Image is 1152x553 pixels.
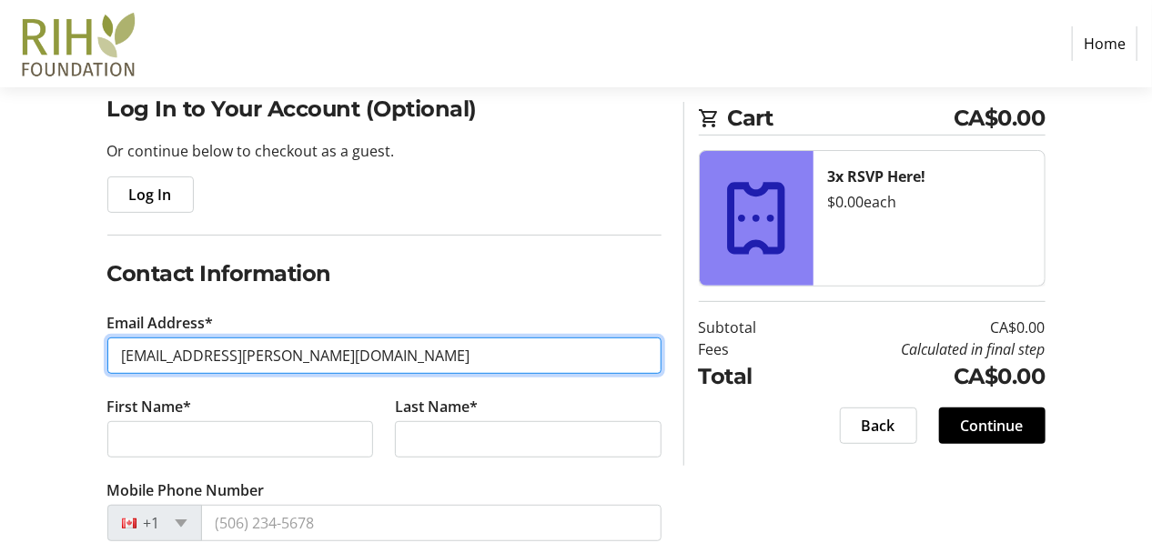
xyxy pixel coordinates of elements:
[798,360,1045,393] td: CA$0.00
[699,360,799,393] td: Total
[395,396,478,417] label: Last Name*
[107,396,192,417] label: First Name*
[15,7,144,80] img: Royal Inland Hospital Foundation 's Logo
[961,415,1024,437] span: Continue
[939,407,1046,444] button: Continue
[107,93,662,126] h2: Log In to Your Account (Optional)
[107,140,662,162] p: Or continue below to checkout as a guest.
[798,338,1045,360] td: Calculated in final step
[107,176,194,213] button: Log In
[201,505,662,541] input: (506) 234-5678
[107,257,662,290] h2: Contact Information
[728,102,955,135] span: Cart
[129,184,172,206] span: Log In
[699,338,799,360] td: Fees
[699,317,799,338] td: Subtotal
[107,479,265,501] label: Mobile Phone Number
[1072,26,1137,61] a: Home
[828,191,1030,213] div: $0.00 each
[798,317,1045,338] td: CA$0.00
[828,166,926,186] strong: 3x RSVP Here!
[840,407,917,444] button: Back
[862,415,895,437] span: Back
[954,102,1046,135] span: CA$0.00
[107,312,214,334] label: Email Address*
